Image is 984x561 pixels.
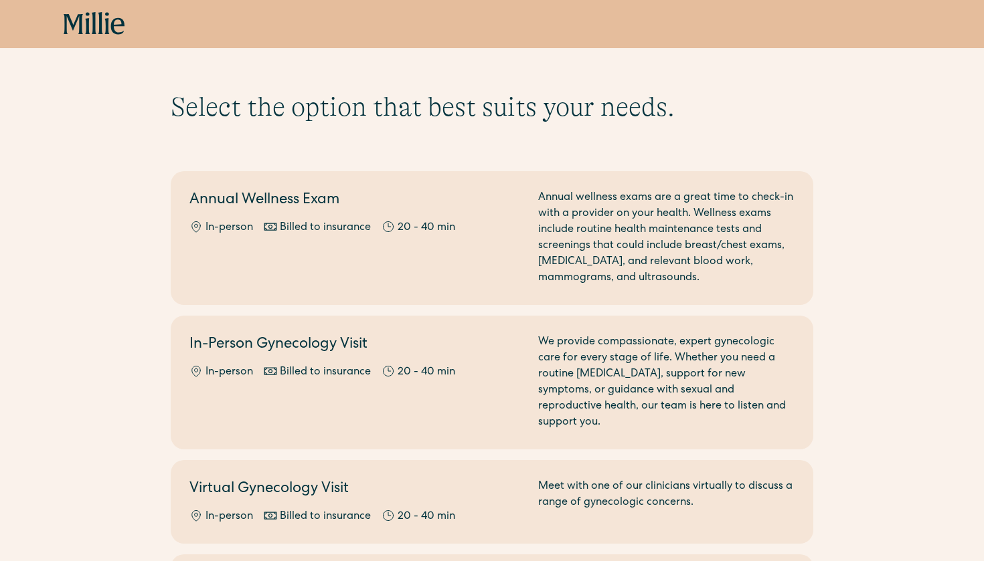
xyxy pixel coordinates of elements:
div: In-person [206,220,253,236]
div: 20 - 40 min [398,364,455,380]
div: Billed to insurance [280,509,371,525]
div: We provide compassionate, expert gynecologic care for every stage of life. Whether you need a rou... [538,334,795,431]
h1: Select the option that best suits your needs. [171,91,813,123]
a: Virtual Gynecology VisitIn-personBilled to insurance20 - 40 minMeet with one of our clinicians vi... [171,460,813,544]
div: 20 - 40 min [398,509,455,525]
h2: In-Person Gynecology Visit [189,334,522,356]
a: In-Person Gynecology VisitIn-personBilled to insurance20 - 40 minWe provide compassionate, expert... [171,316,813,449]
div: Billed to insurance [280,364,371,380]
div: In-person [206,364,253,380]
div: Annual wellness exams are a great time to check-in with a provider on your health. Wellness exams... [538,190,795,286]
div: Billed to insurance [280,220,371,236]
div: Meet with one of our clinicians virtually to discuss a range of gynecologic concerns. [538,479,795,525]
div: 20 - 40 min [398,220,455,236]
h2: Annual Wellness Exam [189,190,522,212]
h2: Virtual Gynecology Visit [189,479,522,501]
a: Annual Wellness ExamIn-personBilled to insurance20 - 40 minAnnual wellness exams are a great time... [171,171,813,305]
div: In-person [206,509,253,525]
